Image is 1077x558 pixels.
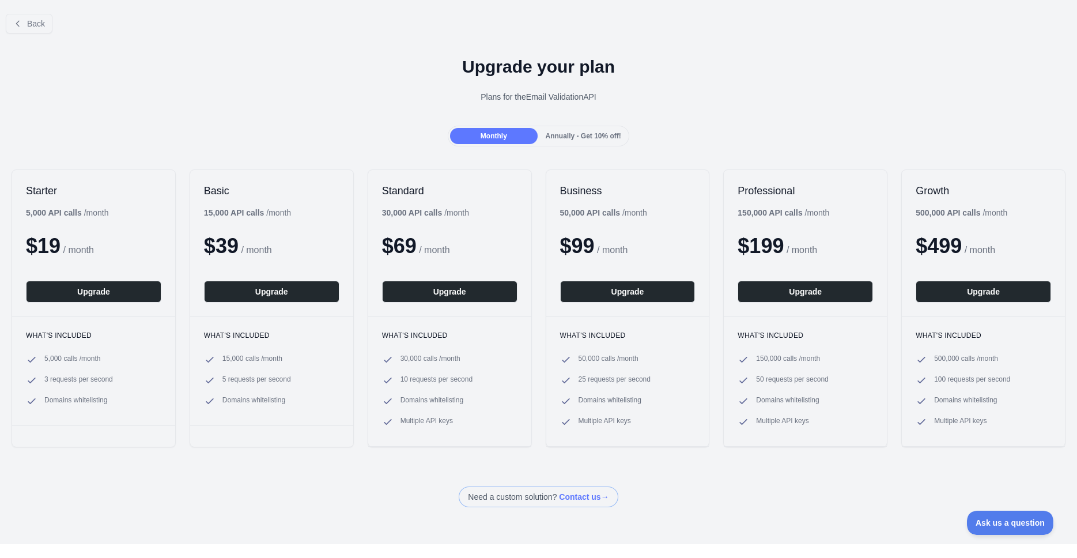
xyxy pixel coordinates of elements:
b: 150,000 API calls [738,208,802,217]
h2: Business [560,184,696,198]
h2: Standard [382,184,517,198]
span: $ 69 [382,234,417,258]
div: / month [738,207,829,218]
div: / month [560,207,647,218]
span: $ 99 [560,234,595,258]
b: 30,000 API calls [382,208,443,217]
div: / month [382,207,469,218]
b: 50,000 API calls [560,208,621,217]
span: $ 199 [738,234,784,258]
h2: Professional [738,184,873,198]
iframe: Toggle Customer Support [967,511,1054,535]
